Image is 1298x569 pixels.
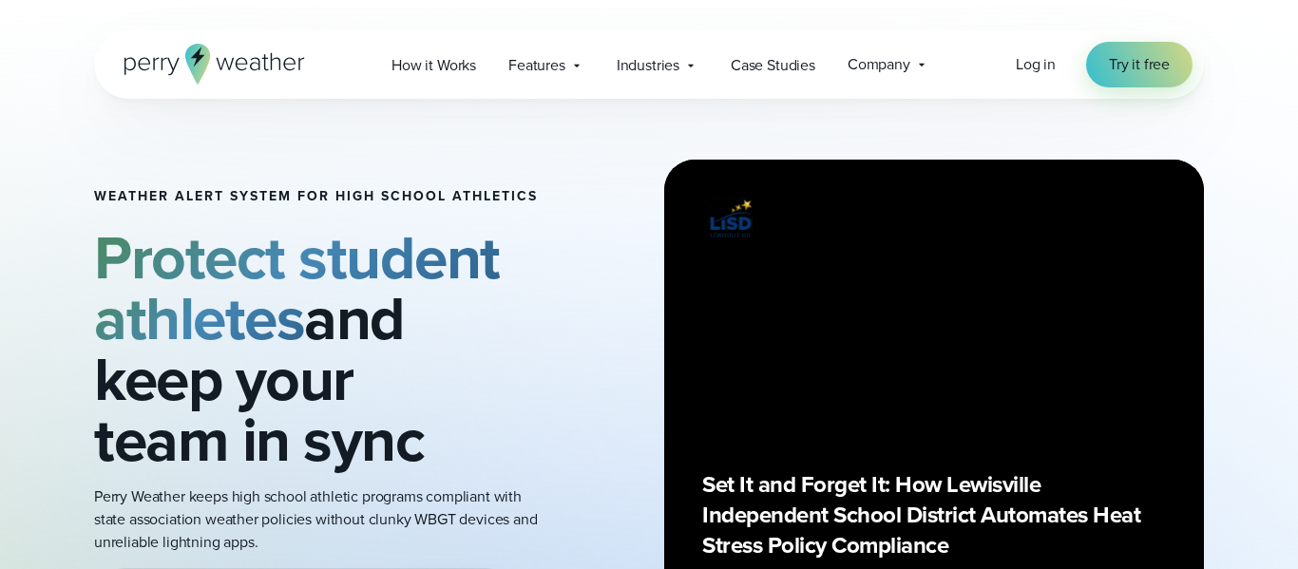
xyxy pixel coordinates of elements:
[702,469,1166,560] p: Set It and Forget It: How Lewisville Independent School District Automates Heat Stress Policy Com...
[848,53,910,76] span: Company
[617,54,679,77] span: Industries
[94,485,539,554] p: Perry Weather keeps high school athletic programs compliant with state association weather polici...
[508,54,565,77] span: Features
[375,46,492,85] a: How it Works
[1016,53,1056,75] span: Log in
[1016,53,1056,76] a: Log in
[702,198,759,240] img: Lewisville ISD logo
[731,54,815,77] span: Case Studies
[1086,42,1193,87] a: Try it free
[94,227,539,470] h2: and keep your team in sync
[94,189,539,204] h1: Weather Alert System for High School Athletics
[94,213,500,363] strong: Protect student athletes
[715,46,831,85] a: Case Studies
[1109,53,1170,76] span: Try it free
[391,54,476,77] span: How it Works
